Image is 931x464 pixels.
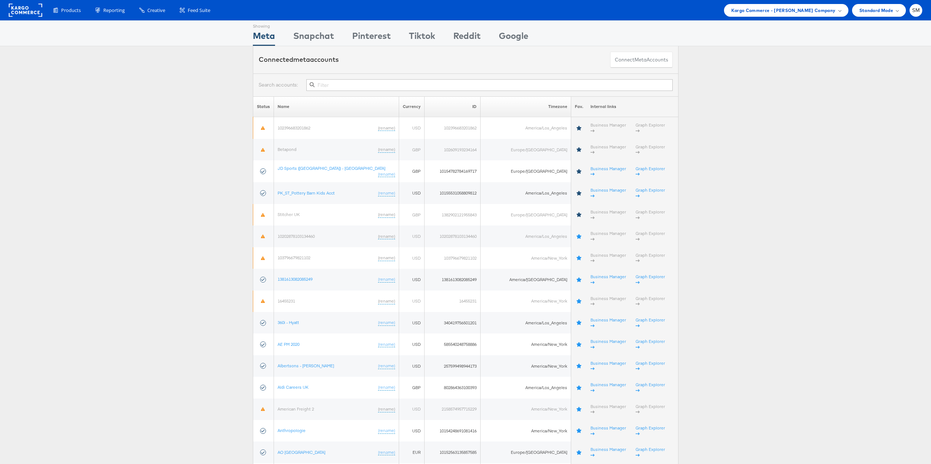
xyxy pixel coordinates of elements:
[424,225,480,247] td: 10202878103134460
[590,296,626,307] a: Business Manager
[378,255,395,261] a: (rename)
[480,420,571,441] td: America/New_York
[480,312,571,333] td: America/Los_Angeles
[378,449,395,456] a: (rename)
[378,147,395,153] a: (rename)
[590,122,626,133] a: Business Manager
[399,117,424,139] td: USD
[278,233,315,239] a: 10202878103134460
[293,29,334,46] div: Snapchat
[636,144,665,155] a: Graph Explorer
[278,125,310,131] a: 102396683201862
[259,55,339,64] div: Connected accounts
[399,441,424,463] td: EUR
[636,296,665,307] a: Graph Explorer
[278,449,325,455] a: AO [GEOGRAPHIC_DATA]
[424,117,480,139] td: 102396683201862
[293,55,310,64] span: meta
[424,355,480,377] td: 257599498944173
[253,29,275,46] div: Meta
[480,182,571,204] td: America/Los_Angeles
[399,204,424,225] td: GBP
[590,252,626,264] a: Business Manager
[399,333,424,355] td: USD
[480,333,571,355] td: America/New_York
[636,122,665,133] a: Graph Explorer
[424,312,480,333] td: 340419756501201
[424,333,480,355] td: 585540248758886
[399,160,424,182] td: GBP
[424,139,480,160] td: 102609193234164
[424,96,480,117] th: ID
[278,428,306,433] a: Anthropologie
[378,320,395,326] a: (rename)
[399,139,424,160] td: GBP
[352,29,391,46] div: Pinterest
[859,7,893,14] span: Standard Mode
[636,317,665,328] a: Graph Explorer
[399,269,424,290] td: USD
[378,428,395,434] a: (rename)
[424,247,480,269] td: 103796679821102
[424,420,480,441] td: 10154248691081416
[378,276,395,283] a: (rename)
[399,225,424,247] td: USD
[278,212,300,217] a: Stitcher UK
[636,187,665,199] a: Graph Explorer
[912,8,920,13] span: SM
[278,298,295,304] a: 16455231
[399,420,424,441] td: USD
[480,117,571,139] td: America/Los_Angeles
[636,231,665,242] a: Graph Explorer
[480,377,571,398] td: America/Los_Angeles
[274,96,399,117] th: Name
[634,56,646,63] span: meta
[61,7,81,14] span: Products
[424,269,480,290] td: 1381613082085249
[590,447,626,458] a: Business Manager
[453,29,481,46] div: Reddit
[480,204,571,225] td: Europe/[GEOGRAPHIC_DATA]
[399,399,424,420] td: USD
[636,404,665,415] a: Graph Explorer
[188,7,210,14] span: Feed Suite
[399,247,424,269] td: USD
[278,276,313,282] a: 1381613082085249
[636,166,665,177] a: Graph Explorer
[378,298,395,304] a: (rename)
[590,187,626,199] a: Business Manager
[378,233,395,240] a: (rename)
[480,247,571,269] td: America/New_York
[378,190,395,196] a: (rename)
[590,339,626,350] a: Business Manager
[278,147,297,152] a: Betapond
[424,399,480,420] td: 2158574957715229
[306,79,672,91] input: Filter
[590,360,626,372] a: Business Manager
[399,291,424,312] td: USD
[278,165,385,171] a: JD Sports ([GEOGRAPHIC_DATA]) - [GEOGRAPHIC_DATA]
[424,441,480,463] td: 10152563135857585
[253,96,274,117] th: Status
[480,399,571,420] td: America/New_York
[636,360,665,372] a: Graph Explorer
[424,291,480,312] td: 16455231
[278,406,314,412] a: American Freight 2
[278,190,335,196] a: PK_ST_Pottery Barn Kids Acct
[278,384,309,390] a: Aldi Careers UK
[424,182,480,204] td: 10155531058809812
[636,447,665,458] a: Graph Explorer
[424,204,480,225] td: 1382902121955843
[399,312,424,333] td: USD
[409,29,435,46] div: Tiktok
[378,171,395,177] a: (rename)
[278,320,299,325] a: 360i - Hyatt
[590,404,626,415] a: Business Manager
[636,209,665,220] a: Graph Explorer
[731,7,836,14] span: Kargo Commerce - [PERSON_NAME] Company
[399,377,424,398] td: GBP
[480,160,571,182] td: Europe/[GEOGRAPHIC_DATA]
[590,274,626,285] a: Business Manager
[590,144,626,155] a: Business Manager
[480,96,571,117] th: Timezone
